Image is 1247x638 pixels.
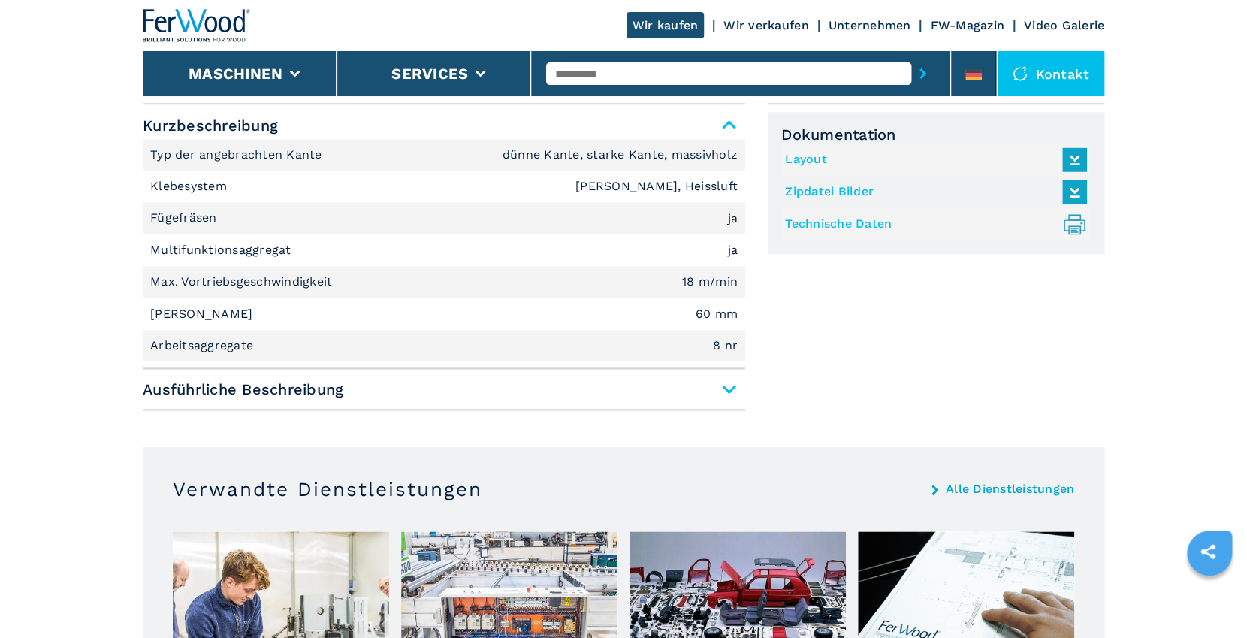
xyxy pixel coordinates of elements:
[143,9,251,42] img: Ferwood
[911,56,934,91] button: submit-button
[946,483,1074,495] a: Alle Dienstleistungen
[150,337,257,354] p: Arbeitsaggregate
[391,65,468,83] button: Services
[785,212,1079,237] a: Technische Daten
[713,340,738,352] em: 8 nr
[1183,570,1236,627] iframe: Chat
[785,147,1079,172] a: Layout
[696,308,738,320] em: 60 mm
[173,477,482,501] h3: Verwandte Dienstleistungen
[930,18,1004,32] a: FW-Magazin
[728,244,738,256] em: ja
[150,306,257,322] p: [PERSON_NAME]
[503,149,738,161] em: dünne Kante, starke Kante, massivholz
[1189,533,1227,570] a: sharethis
[998,51,1104,96] div: Kontakt
[575,180,738,192] em: [PERSON_NAME], Heissluft
[1013,66,1028,81] img: Kontakt
[143,112,745,139] span: Kurzbeschreibung
[150,242,295,259] p: Multifunktionsaggregat
[1024,18,1104,32] a: Video Galerie
[189,65,282,83] button: Maschinen
[723,18,808,32] a: Wir verkaufen
[829,18,911,32] a: Unternehmen
[150,210,221,226] p: Fügefräsen
[627,12,705,38] a: Wir kaufen
[143,139,745,362] div: Kurzbeschreibung
[785,180,1079,204] a: Zipdatei Bilder
[728,213,738,225] em: ja
[150,147,326,163] p: Typ der angebrachten Kante
[143,376,745,403] span: Ausführliche Beschreibung
[682,276,738,288] em: 18 m/min
[781,125,1091,144] span: Dokumentation
[150,274,337,290] p: Max. Vortriebsgeschwindigkeit
[150,178,231,195] p: Klebesystem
